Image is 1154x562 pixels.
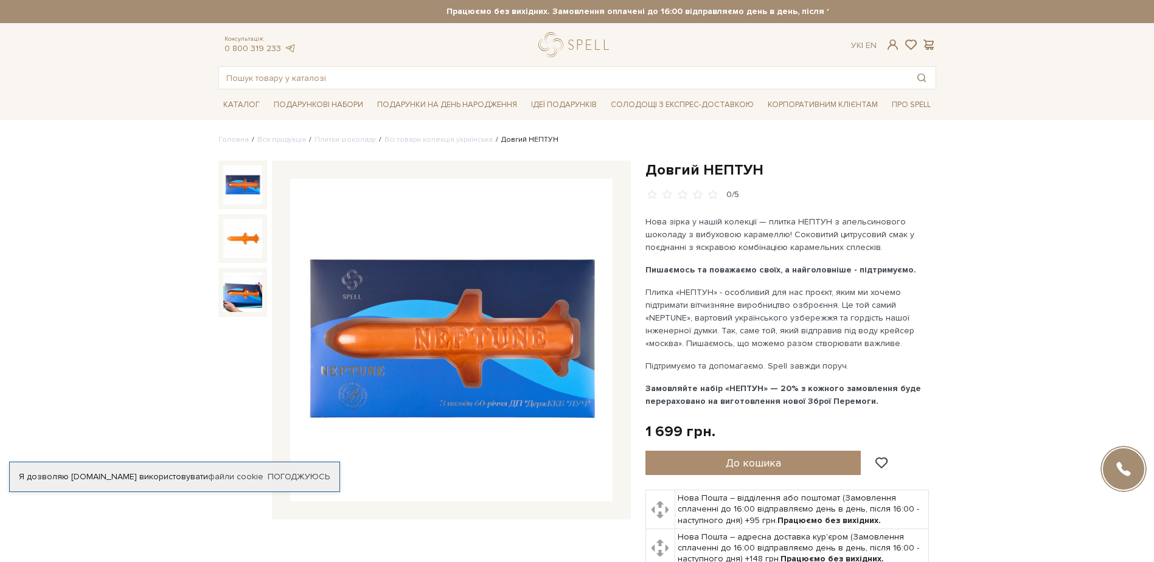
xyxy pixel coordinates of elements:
td: Нова Пошта – відділення або поштомат (Замовлення сплаченні до 16:00 відправляємо день в день, піс... [675,490,929,529]
a: Корпоративним клієнтам [763,94,883,115]
a: Солодощі з експрес-доставкою [606,94,759,115]
div: 0/5 [726,189,739,201]
h1: Довгий НЕПТУН [645,161,936,179]
span: Подарункові набори [269,95,368,114]
a: Головна [218,135,249,144]
span: Подарунки на День народження [372,95,522,114]
div: 1 699 грн. [645,422,715,441]
img: Довгий НЕПТУН [223,165,262,204]
strong: Працюємо без вихідних. Замовлення оплачені до 16:00 відправляємо день в день, після 16:00 - насту... [326,6,1044,17]
a: Плитки шоколаду [315,135,376,144]
b: Працюємо без вихідних. [777,515,881,526]
input: Пошук товару у каталозі [219,67,908,89]
button: Пошук товару у каталозі [908,67,936,89]
button: До кошика [645,451,861,475]
p: Нова зірка у нашій колекції — плитка НЕПТУН з апельсинового шоколаду з вибуховою карамеллю! Соков... [645,215,931,254]
span: Про Spell [887,95,936,114]
a: logo [538,32,614,57]
div: Ук [851,40,877,51]
span: Консультація: [224,35,296,43]
img: Довгий НЕПТУН [223,272,262,311]
a: файли cookie [208,471,263,482]
a: Вся продукція [257,135,306,144]
a: 0 800 319 233 [224,43,281,54]
div: Я дозволяю [DOMAIN_NAME] використовувати [10,471,339,482]
a: Погоджуюсь [268,471,330,482]
p: Підтримуємо та допомагаємо. Spell завжди поруч. [645,359,931,372]
span: Каталог [218,95,265,114]
span: До кошика [726,456,781,470]
img: Довгий НЕПТУН [290,179,613,501]
b: Пишаємось та поважаємо своїх, а найголовніше - підтримуємо. [645,265,916,275]
img: Довгий НЕПТУН [223,219,262,258]
b: Замовляйте набір «НЕПТУН» — 20% з кожного замовлення буде перераховано на виготовлення нової Збро... [645,383,921,406]
a: En [866,40,877,50]
a: Всі товари колекція українська [384,135,493,144]
p: Плитка «НЕПТУН» - особливий для нас проєкт, яким ми хочемо підтримати вітчизняне виробництво озбр... [645,286,931,350]
a: telegram [284,43,296,54]
span: | [861,40,863,50]
li: Довгий НЕПТУН [493,134,558,145]
span: Ідеї подарунків [526,95,602,114]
